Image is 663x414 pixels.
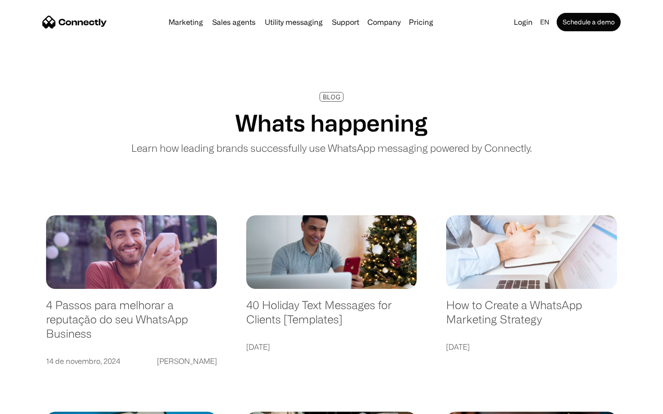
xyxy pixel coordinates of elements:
ul: Language list [18,398,55,411]
a: Pricing [405,18,437,26]
a: 40 Holiday Text Messages for Clients [Templates] [246,298,417,335]
p: Learn how leading brands successfully use WhatsApp messaging powered by Connectly. [131,140,532,155]
a: Sales agents [209,18,259,26]
div: Company [367,16,401,29]
div: 14 de novembro, 2024 [46,355,120,368]
a: Support [328,18,363,26]
aside: Language selected: English [9,398,55,411]
div: [PERSON_NAME] [157,355,217,368]
a: 4 Passos para melhorar a reputação do seu WhatsApp Business [46,298,217,350]
div: BLOG [323,93,340,100]
h1: Whats happening [235,109,428,137]
a: Marketing [165,18,207,26]
a: Login [510,16,536,29]
div: [DATE] [246,340,270,353]
a: How to Create a WhatsApp Marketing Strategy [446,298,617,335]
div: en [540,16,549,29]
div: [DATE] [446,340,470,353]
a: Utility messaging [261,18,326,26]
a: Schedule a demo [557,13,621,31]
